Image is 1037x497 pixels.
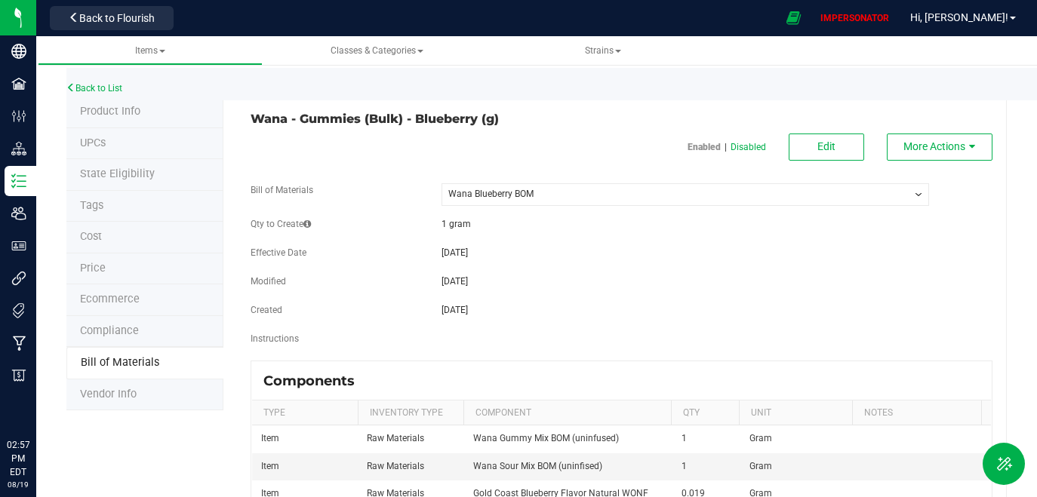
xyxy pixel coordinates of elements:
inline-svg: Tags [11,303,26,318]
inline-svg: Distribution [11,141,26,156]
label: Modified [251,275,286,288]
inline-svg: Company [11,44,26,59]
span: Open Ecommerce Menu [777,3,811,32]
label: Effective Date [251,246,306,259]
th: Component [463,400,671,426]
inline-svg: Users [11,206,26,221]
span: Vendor Info [80,388,137,400]
inline-svg: Integrations [11,271,26,286]
inline-svg: Configuration [11,109,26,124]
span: Bill of Materials [81,356,159,369]
span: The quantity of the item or item variation expected to be created from the component quantities e... [303,219,311,229]
button: Toggle Menu [983,443,1025,485]
h3: Wana - Gummies (Bulk) - Blueberry (g) [251,112,611,126]
span: 1 [682,461,687,471]
span: Gram [749,433,772,443]
button: More Actions [887,133,992,161]
span: Classes & Categories [331,45,423,56]
span: Tag [80,199,103,212]
span: Wana Sour Mix BOM (uninfised) [473,461,602,471]
label: Instructions [251,332,299,345]
th: Unit [739,400,852,426]
span: Cost [80,230,102,243]
button: Edit [789,133,864,161]
label: Created [251,303,282,317]
inline-svg: Inventory [11,173,26,189]
button: Back to Flourish [50,6,174,30]
span: Tag [80,137,106,149]
label: Qty to Create [251,217,311,231]
inline-svg: Facilities [11,76,26,91]
p: Disabled [731,140,766,154]
span: Ecommerce [80,293,140,305]
span: [DATE] [442,276,468,287]
span: Price [80,262,106,275]
th: Notes [852,400,988,426]
p: 02:57 PM EDT [7,438,29,479]
span: More Actions [903,140,965,152]
a: Back to List [66,83,122,94]
span: Tag [80,167,155,180]
span: | [721,140,731,154]
span: Gram [749,461,772,471]
span: Back to Flourish [79,12,155,24]
span: 1 [682,433,687,443]
p: 08/19 [7,479,29,490]
th: Inventory Type [358,400,463,426]
label: Bill of Materials [251,183,313,197]
span: Item [261,461,279,471]
span: Raw Materials [367,433,424,443]
span: Item [261,433,279,443]
inline-svg: Billing [11,368,26,383]
iframe: Resource center [15,376,60,422]
p: IMPERSONATOR [814,11,895,25]
span: Items [135,45,165,56]
th: Type [252,400,358,426]
span: Hi, [PERSON_NAME]! [910,11,1008,23]
th: Qty [671,400,739,426]
span: Compliance [80,324,139,337]
span: [DATE] [442,305,468,315]
div: Components [263,373,366,389]
span: Wana Gummy Mix BOM (uninfused) [473,433,619,443]
inline-svg: Manufacturing [11,336,26,351]
span: 1 gram [442,219,471,229]
span: [DATE] [442,247,468,258]
span: Raw Materials [367,461,424,471]
span: Edit [817,140,835,152]
span: Strains [585,45,621,56]
span: Product Info [80,105,140,118]
inline-svg: User Roles [11,238,26,253]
